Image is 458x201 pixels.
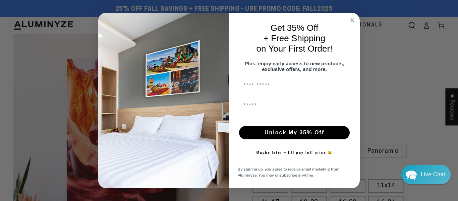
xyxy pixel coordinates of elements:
span: on Your First Order! [256,44,333,54]
span: Plus, enjoy early access to new products, exclusive offers, and more. [245,61,344,72]
button: Maybe later – I’ll pay full price 😅 [253,146,336,159]
span: + Free Shipping [264,33,325,43]
span: By signing up, you agree to receive email marketing from Aluminyze. You may unsubscribe anytime. [238,166,339,178]
div: Contact Us Directly [421,165,445,184]
div: Chat widget toggle [401,165,451,184]
button: Close dialog [348,16,356,24]
button: Unlock My 35% Off [239,126,350,139]
img: 728e4f65-7e6c-44e2-b7d1-0292a396982f.jpeg [98,13,229,188]
span: Get 35% Off [271,23,319,33]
